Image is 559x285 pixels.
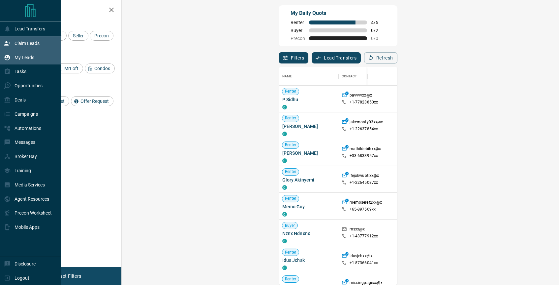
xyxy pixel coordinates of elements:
[282,223,298,228] span: Buyer
[312,52,361,63] button: Lead Transfers
[282,169,299,175] span: Renter
[350,207,376,212] p: +65- 897569xx
[350,173,379,180] p: ifejokwuotixx@x
[350,146,381,153] p: mathildebihxx@x
[350,153,378,159] p: +33- 6833957xx
[291,36,305,41] span: Precon
[282,89,299,94] span: Renter
[282,67,292,86] div: Name
[71,33,86,38] span: Seller
[282,239,287,243] div: condos.ca
[92,33,111,38] span: Precon
[50,270,85,282] button: Reset Filters
[282,230,335,237] span: Nznx Ndnxnx
[371,20,386,25] span: 4 / 5
[282,257,335,264] span: Idus Jchsk
[282,177,335,183] span: Glory Akinyemi
[21,7,115,15] h2: Filters
[350,260,378,266] p: +1- 87366041xx
[282,150,335,156] span: [PERSON_NAME]
[342,67,357,86] div: Contact
[279,52,309,63] button: Filters
[282,265,287,270] div: condos.ca
[350,233,378,239] p: +1- 43777912xx
[282,132,287,136] div: condos.ca
[364,52,397,63] button: Refresh
[282,142,299,148] span: Renter
[371,28,386,33] span: 0 / 2
[282,250,299,255] span: Renter
[350,253,372,260] p: idusjchxx@x
[350,126,378,132] p: +1- 22637854xx
[350,180,378,185] p: +1- 22645087xx
[279,67,338,86] div: Name
[282,212,287,217] div: condos.ca
[350,100,378,105] p: +1- 77823850xx
[282,96,335,103] span: P Sidhu
[350,226,365,233] p: msxx@x
[350,93,372,100] p: pavvvvxx@x
[68,31,88,41] div: Seller
[282,115,299,121] span: Renter
[78,99,111,104] span: Offer Request
[291,9,386,17] p: My Daily Quota
[282,196,299,201] span: Renter
[55,63,83,73] div: MrLoft
[282,203,335,210] span: Memo Guy
[62,66,81,71] span: MrLoft
[282,105,287,109] div: condos.ca
[291,28,305,33] span: Buyer
[371,36,386,41] span: 0 / 0
[350,200,382,207] p: memoseref2xx@x
[282,276,299,282] span: Renter
[282,123,335,130] span: [PERSON_NAME]
[90,31,113,41] div: Precon
[350,119,383,126] p: jakemonty03xx@x
[338,67,391,86] div: Contact
[92,66,112,71] span: Condos
[71,96,113,106] div: Offer Request
[282,158,287,163] div: condos.ca
[282,185,287,190] div: condos.ca
[291,20,305,25] span: Renter
[85,63,115,73] div: Condos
